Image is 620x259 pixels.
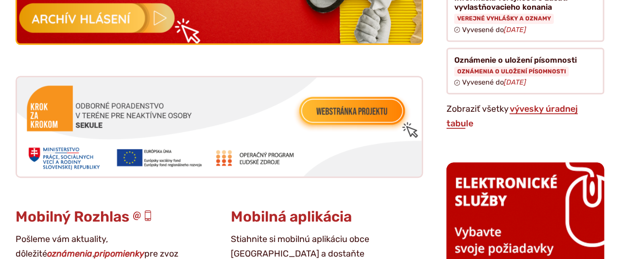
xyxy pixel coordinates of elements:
[47,248,92,259] strong: oznámenia
[94,248,144,259] strong: pripomienky
[16,209,208,225] h3: Mobilný Rozhlas
[447,48,604,95] a: Oznámenie o uložení písomnosti Oznámenia o uložení písomnosti Vyvesené do[DATE]
[447,102,604,131] p: Zobraziť všetky
[231,209,424,225] h3: Mobilná aplikácia
[447,104,578,129] a: Zobraziť celú úradnú tabuľu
